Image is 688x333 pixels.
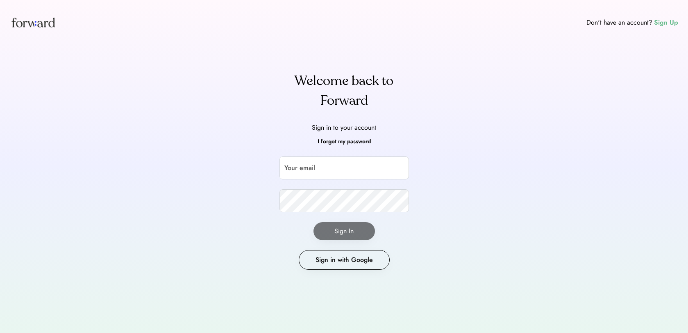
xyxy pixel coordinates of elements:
div: Don't have an account? [586,18,652,28]
button: Sign in with Google [299,250,390,270]
button: Sign In [313,222,375,240]
div: Sign Up [654,18,678,28]
img: Forward logo [10,10,57,35]
div: Sign in to your account [312,123,376,133]
div: I forgot my password [318,137,371,147]
div: Welcome back to Forward [279,71,409,110]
